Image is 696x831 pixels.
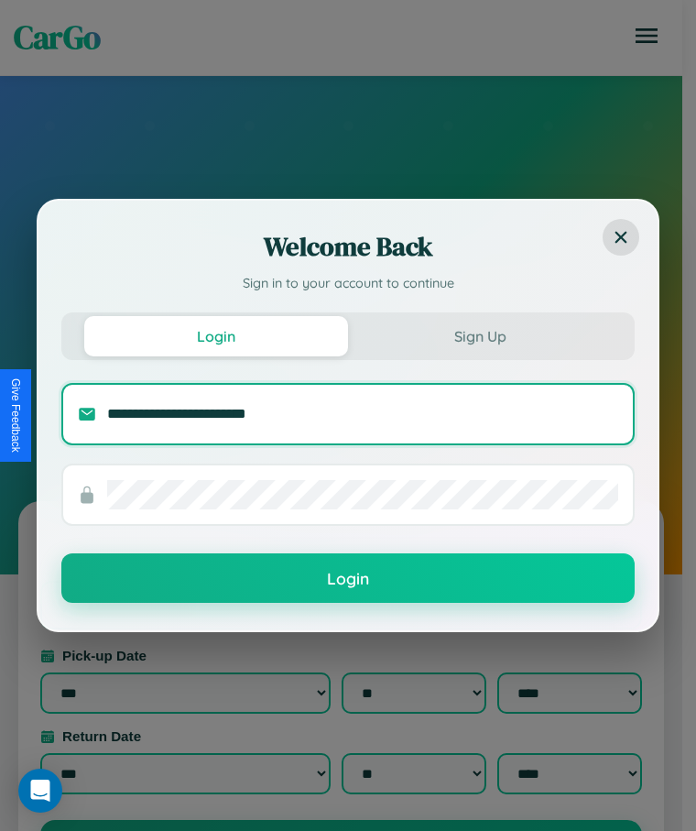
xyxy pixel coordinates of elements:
button: Sign Up [348,316,612,356]
h2: Welcome Back [61,228,635,265]
p: Sign in to your account to continue [61,274,635,294]
div: Give Feedback [9,378,22,453]
div: Open Intercom Messenger [18,769,62,813]
button: Login [61,553,635,603]
button: Login [84,316,348,356]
